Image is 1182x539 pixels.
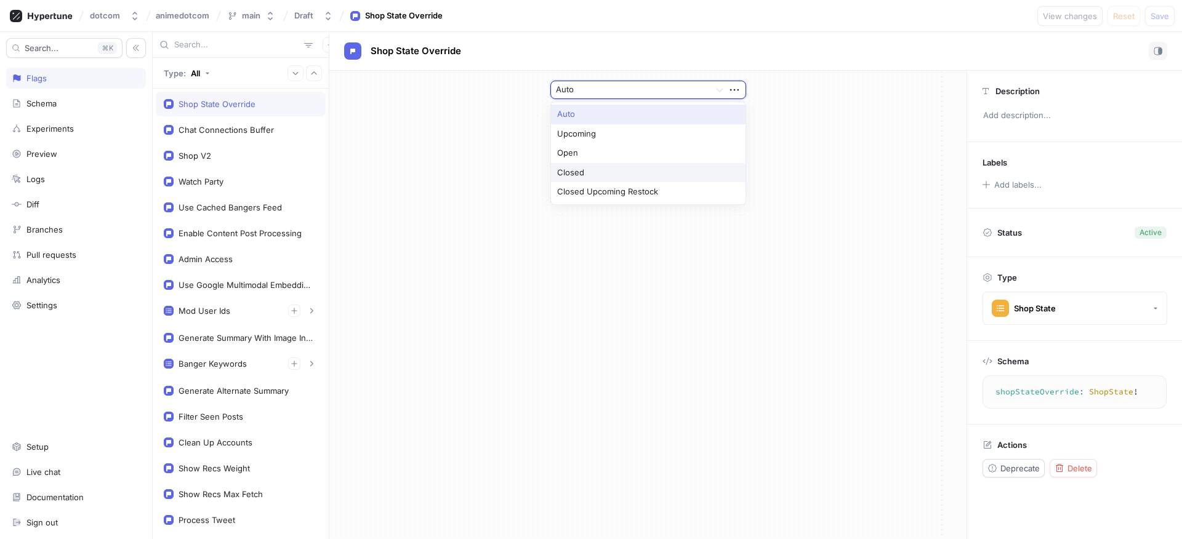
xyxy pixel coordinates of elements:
div: Flags [26,73,47,83]
div: Show Recs Weight [179,463,250,473]
button: View changes [1037,6,1103,26]
button: Shop State [983,292,1167,325]
button: Collapse all [306,65,322,81]
div: Schema [26,98,57,108]
p: Status [997,224,1022,241]
div: Diff [26,199,39,209]
div: Clean Up Accounts [179,437,252,447]
div: Use Cached Bangers Feed [179,202,282,212]
div: Pull requests [26,250,76,260]
button: Deprecate [983,459,1045,477]
button: Delete [1050,459,1097,477]
span: Deprecate [1000,465,1040,472]
button: Type: All [159,62,214,84]
span: Save [1151,12,1169,20]
div: Settings [26,300,57,310]
div: Use Google Multimodal Embeddings [179,280,313,290]
p: Add description... [978,105,1172,126]
div: Active [1140,227,1162,238]
button: Save [1145,6,1175,26]
div: Logs [26,174,45,184]
button: Add labels... [978,177,1045,193]
div: Preview [26,149,57,159]
div: Enable Content Post Processing [179,228,302,238]
span: animedotcom [156,11,209,20]
div: Banger Keywords [179,359,247,369]
div: Add labels... [994,181,1042,189]
p: Labels [983,158,1007,167]
button: dotcom [85,6,145,26]
div: dotcom [90,10,120,21]
div: Show Recs Max Fetch [179,489,263,499]
div: Closed Upcoming Restock [551,182,746,202]
p: Type [997,273,1017,282]
span: Reset [1113,12,1135,20]
div: Documentation [26,492,84,502]
div: main [242,10,260,21]
div: Branches [26,225,63,234]
div: Analytics [26,275,60,285]
div: Upcoming [551,124,746,144]
div: Watch Party [179,177,223,186]
span: Delete [1067,465,1092,472]
textarea: shopStateOverride: ShopState! [988,381,1161,403]
div: Generate Summary With Image Input [179,333,313,343]
div: Experiments [26,124,74,134]
div: Shop State [1014,303,1056,314]
div: Setup [26,442,49,452]
div: Shop V2 [179,151,211,161]
p: Type: [164,68,186,78]
div: K [98,42,117,54]
p: Schema [997,356,1029,366]
div: All [191,68,200,78]
div: Shop State Override [365,10,443,22]
button: main [222,6,280,26]
button: Search...K [6,38,123,58]
div: Process Tweet [179,515,235,525]
p: Description [995,86,1040,96]
span: Shop State Override [371,46,461,56]
div: Mod User Ids [179,306,230,316]
div: Closed [551,163,746,183]
button: Draft [289,6,338,26]
span: View changes [1043,12,1097,20]
div: Admin Access [179,254,233,264]
div: Shop State Override [179,99,255,109]
button: Reset [1108,6,1140,26]
div: Live chat [26,467,60,477]
div: Chat Connections Buffer [179,125,274,135]
div: Open [551,143,746,163]
p: Actions [997,440,1027,450]
a: Documentation [6,487,146,508]
span: Search... [25,44,58,52]
button: Expand all [287,65,304,81]
input: Search... [174,39,299,51]
div: Sign out [26,517,58,527]
div: Draft [294,10,313,21]
div: Generate Alternate Summary [179,386,289,396]
div: Filter Seen Posts [179,412,243,421]
div: Auto [551,105,746,124]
